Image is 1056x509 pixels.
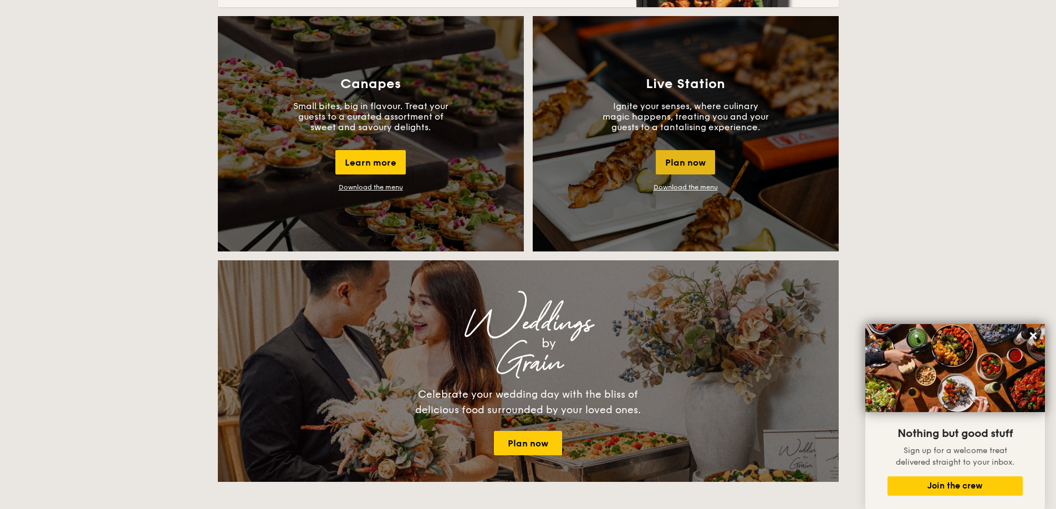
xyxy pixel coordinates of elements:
[1024,327,1042,345] button: Close
[646,76,725,92] h3: Live Station
[887,476,1023,496] button: Join the crew
[339,183,403,191] a: Download the menu
[896,446,1014,467] span: Sign up for a welcome treat delivered straight to your inbox.
[315,353,741,373] div: Grain
[288,101,454,132] p: Small bites, big in flavour. Treat your guests to a curated assortment of sweet and savoury delig...
[404,387,653,418] div: Celebrate your wedding day with the bliss of delicious food surrounded by your loved ones.
[340,76,401,92] h3: Canapes
[315,313,741,333] div: Weddings
[603,101,769,132] p: Ignite your senses, where culinary magic happens, treating you and your guests to a tantalising e...
[335,150,406,174] div: Learn more
[356,333,741,353] div: by
[656,150,715,174] div: Plan now
[494,431,562,455] a: Plan now
[654,183,718,191] a: Download the menu
[897,427,1013,440] span: Nothing but good stuff
[865,324,1045,412] img: DSC07876-Edit02-Large.jpeg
